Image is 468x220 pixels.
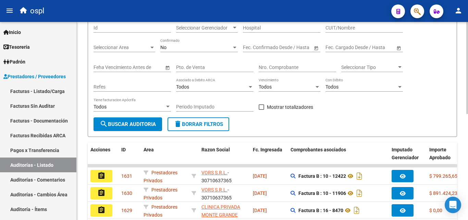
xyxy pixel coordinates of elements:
[288,142,389,173] datatable-header-cell: Comprobantes asociados
[3,73,66,80] span: Prestadores / Proveedores
[395,44,402,51] button: Open calendar
[144,147,154,152] span: Area
[97,189,106,197] mat-icon: assignment
[445,197,461,213] div: Open Intercom Messenger
[352,205,361,216] i: Descargar documento
[88,142,119,173] datatable-header-cell: Acciones
[298,173,346,179] strong: Factura B : 10 - 12422
[253,190,267,196] span: [DATE]
[144,170,177,183] span: Prestadores Privados
[253,173,267,179] span: [DATE]
[176,84,189,90] span: Todos
[274,45,307,50] input: Fecha fin
[144,187,177,200] span: Prestadores Privados
[389,142,427,173] datatable-header-cell: Imputado Gerenciador
[355,171,364,182] i: Descargar documento
[94,117,162,131] button: Buscar Auditoria
[119,142,141,173] datatable-header-cell: ID
[325,45,350,50] input: Fecha inicio
[325,84,338,90] span: Todos
[243,45,268,50] input: Fecha inicio
[201,187,227,193] span: VORS S.R.L.
[164,64,171,71] button: Open calendar
[253,208,267,213] span: [DATE]
[355,188,364,199] i: Descargar documento
[427,142,464,173] datatable-header-cell: Importe Aprobado
[429,190,457,196] span: $ 891.424,23
[298,208,343,213] strong: Factura B : 16 - 8470
[100,120,108,128] mat-icon: search
[201,147,230,152] span: Razon Social
[312,44,320,51] button: Open calendar
[176,25,232,31] span: Seleccionar Gerenciador
[168,117,229,131] button: Borrar Filtros
[201,203,247,218] div: - 30546068656
[250,142,288,173] datatable-header-cell: Fc. Ingresada
[30,3,44,19] span: ospl
[90,147,110,152] span: Acciones
[97,206,106,214] mat-icon: assignment
[291,147,346,152] span: Comprobantes asociados
[174,120,182,128] mat-icon: delete
[201,170,227,175] span: VORS S.R.L.
[259,84,272,90] span: Todos
[454,7,463,15] mat-icon: person
[201,169,247,183] div: - 30710637365
[3,58,25,66] span: Padrón
[121,190,132,196] span: 1630
[199,142,250,173] datatable-header-cell: Razon Social
[201,186,247,200] div: - 30710637365
[298,190,346,196] strong: Factura B : 10 - 11906
[144,204,177,218] span: Prestadores Privados
[141,142,189,173] datatable-header-cell: Area
[121,208,132,213] span: 1629
[356,45,390,50] input: Fecha fin
[429,147,451,160] span: Importe Aprobado
[97,172,106,180] mat-icon: assignment
[100,121,156,127] span: Buscar Auditoria
[5,7,14,15] mat-icon: menu
[429,208,442,213] span: $ 0,00
[392,147,419,160] span: Imputado Gerenciador
[429,173,457,179] span: $ 799.265,65
[160,45,167,50] span: No
[3,28,21,36] span: Inicio
[174,121,223,127] span: Borrar Filtros
[94,45,149,50] span: Seleccionar Area
[3,43,30,51] span: Tesorería
[253,147,282,152] span: Fc. Ingresada
[94,104,107,109] span: Todos
[341,65,397,70] span: Seleccionar Tipo
[267,103,313,111] span: Mostrar totalizadores
[121,173,132,179] span: 1631
[121,147,126,152] span: ID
